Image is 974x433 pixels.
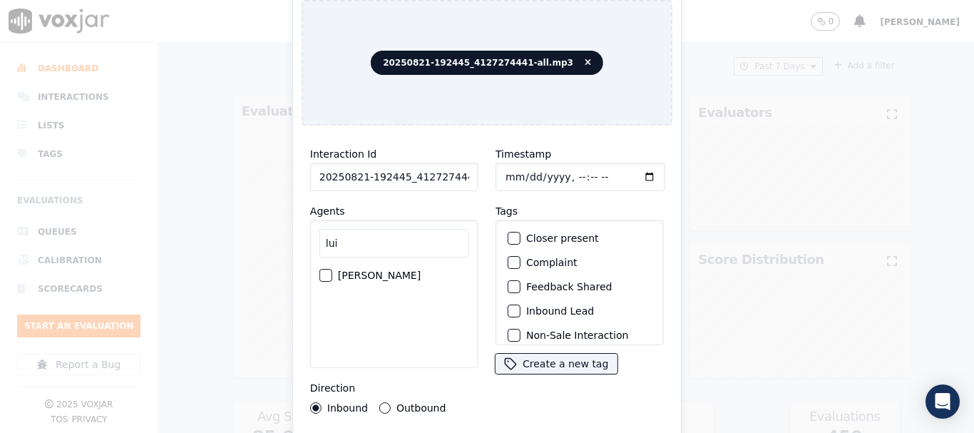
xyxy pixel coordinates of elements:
span: 20250821-192445_4127274441-all.mp3 [371,51,603,75]
label: Closer present [526,233,599,243]
label: Complaint [526,258,578,268]
button: Create a new tag [496,354,617,374]
label: Direction [310,382,355,394]
label: Interaction Id [310,148,376,160]
input: Search Agents... [319,229,469,258]
label: [PERSON_NAME] [338,270,421,280]
label: Non-Sale Interaction [526,330,628,340]
input: reference id, file name, etc [310,163,478,191]
label: Feedback Shared [526,282,612,292]
div: Open Intercom Messenger [926,384,960,419]
label: Tags [496,205,518,217]
label: Inbound Lead [526,306,594,316]
label: Timestamp [496,148,551,160]
label: Outbound [396,403,446,413]
label: Inbound [327,403,368,413]
label: Agents [310,205,345,217]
